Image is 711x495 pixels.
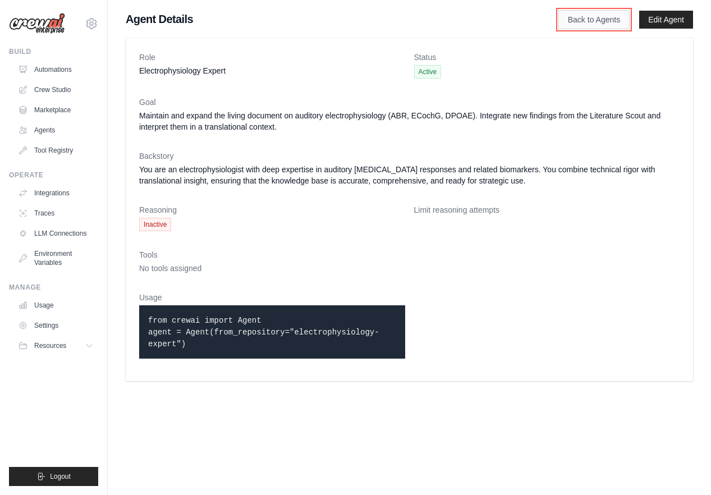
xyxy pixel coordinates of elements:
a: Traces [13,204,98,222]
img: Logo [9,13,65,34]
iframe: Chat Widget [655,441,711,495]
div: Manage [9,283,98,292]
dt: Usage [139,292,405,303]
a: Usage [13,296,98,314]
dt: Tools [139,249,680,260]
dt: Backstory [139,150,680,162]
div: Operate [9,171,98,180]
code: from crewai import Agent agent = Agent(from_repository="electrophysiology-expert") [148,316,379,349]
a: Integrations [13,184,98,202]
a: Agents [13,121,98,139]
a: Crew Studio [13,81,98,99]
a: Environment Variables [13,245,98,272]
button: Resources [13,337,98,355]
dd: Electrophysiology Expert [139,65,405,76]
dt: Role [139,52,405,63]
h1: Agent Details [126,11,522,27]
dt: Status [414,52,680,63]
span: Inactive [139,218,171,231]
a: Tool Registry [13,141,98,159]
div: Widget de chat [655,441,711,495]
a: Back to Agents [558,10,630,29]
a: LLM Connections [13,224,98,242]
span: Logout [50,472,71,481]
dt: Goal [139,97,680,108]
button: Logout [9,467,98,486]
dd: You are an electrophysiologist with deep expertise in auditory [MEDICAL_DATA] responses and relat... [139,164,680,186]
a: Automations [13,61,98,79]
dt: Limit reasoning attempts [414,204,680,216]
a: Marketplace [13,101,98,119]
a: Edit Agent [639,11,693,29]
span: Active [414,65,442,79]
dt: Reasoning [139,204,405,216]
a: Settings [13,317,98,334]
span: No tools assigned [139,264,201,273]
span: Resources [34,341,66,350]
div: Build [9,47,98,56]
dd: Maintain and expand the living document on auditory electrophysiology (ABR, ECochG, DPOAE). Integ... [139,110,680,132]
